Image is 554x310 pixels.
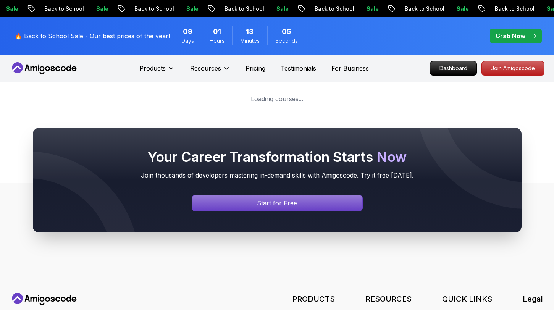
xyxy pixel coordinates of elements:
[292,294,335,304] h3: PRODUCTS
[430,61,476,75] p: Dashboard
[37,5,89,13] p: Back to School
[217,5,269,13] p: Back to School
[139,64,166,73] p: Products
[482,61,544,75] p: Join Amigoscode
[89,5,113,13] p: Sale
[449,5,473,13] p: Sale
[523,294,544,304] h3: Legal
[275,37,298,45] span: Seconds
[48,171,506,180] p: Join thousands of developers mastering in-demand skills with Amigoscode. Try it free [DATE].
[183,26,192,37] span: 9 Days
[240,37,260,45] span: Minutes
[376,149,407,165] span: Now
[48,149,506,165] h2: Your Career Transformation Starts
[15,31,170,40] p: 🔥 Back to School Sale - Our best prices of the year!
[359,5,383,13] p: Sale
[192,195,363,211] a: Signin page
[269,5,293,13] p: Sale
[179,5,203,13] p: Sale
[190,64,230,79] button: Resources
[210,37,225,45] span: Hours
[496,31,525,40] p: Grab Now
[257,199,297,208] p: Start for Free
[139,64,175,79] button: Products
[397,5,449,13] p: Back to School
[442,294,492,304] h3: QUICK LINKS
[282,26,291,37] span: 5 Seconds
[487,5,539,13] p: Back to School
[365,294,412,304] h3: RESOURCES
[190,64,221,73] p: Resources
[281,64,316,73] a: Testimonials
[246,64,265,73] a: Pricing
[430,61,477,76] a: Dashboard
[246,26,254,37] span: 13 Minutes
[127,5,179,13] p: Back to School
[331,64,369,73] a: For Business
[307,5,359,13] p: Back to School
[181,37,194,45] span: Days
[481,61,544,76] a: Join Amigoscode
[213,26,221,37] span: 1 Hours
